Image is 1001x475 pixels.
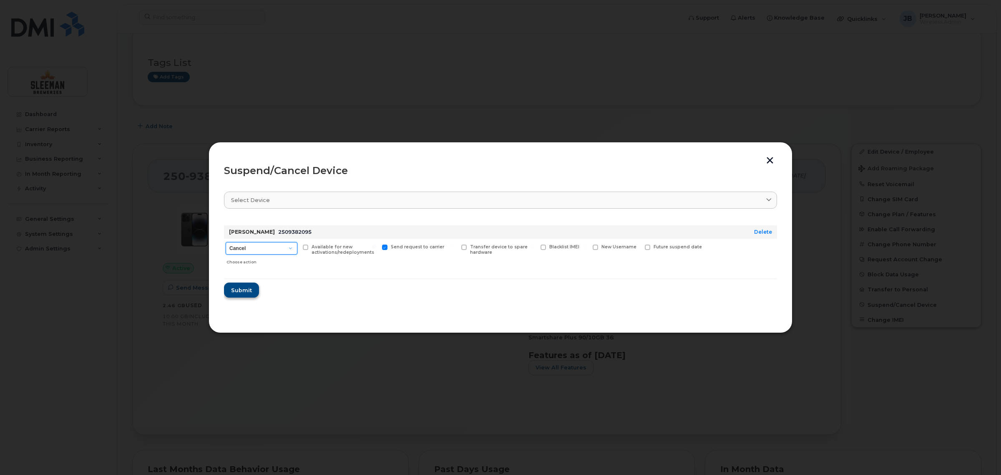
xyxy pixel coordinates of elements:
span: Blacklist IMEI [549,244,579,250]
input: Send request to carrier [372,245,376,249]
input: Transfer device to spare hardware [451,245,455,249]
span: Select device [231,196,270,204]
input: Future suspend date [635,245,639,249]
button: Submit [224,283,259,298]
span: Available for new activations/redeployments [312,244,374,255]
span: Submit [231,286,252,294]
span: Future suspend date [654,244,702,250]
span: 2509382095 [278,229,312,235]
div: Suspend/Cancel Device [224,166,777,176]
span: New Username [601,244,636,250]
a: Delete [754,229,772,235]
input: Available for new activations/redeployments [293,245,297,249]
span: Send request to carrier [391,244,444,250]
input: Blacklist IMEI [531,245,535,249]
div: Choose action [226,255,297,265]
span: Transfer device to spare hardware [470,244,528,255]
a: Select device [224,192,777,209]
input: New Username [583,245,587,249]
strong: [PERSON_NAME] [229,229,275,235]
